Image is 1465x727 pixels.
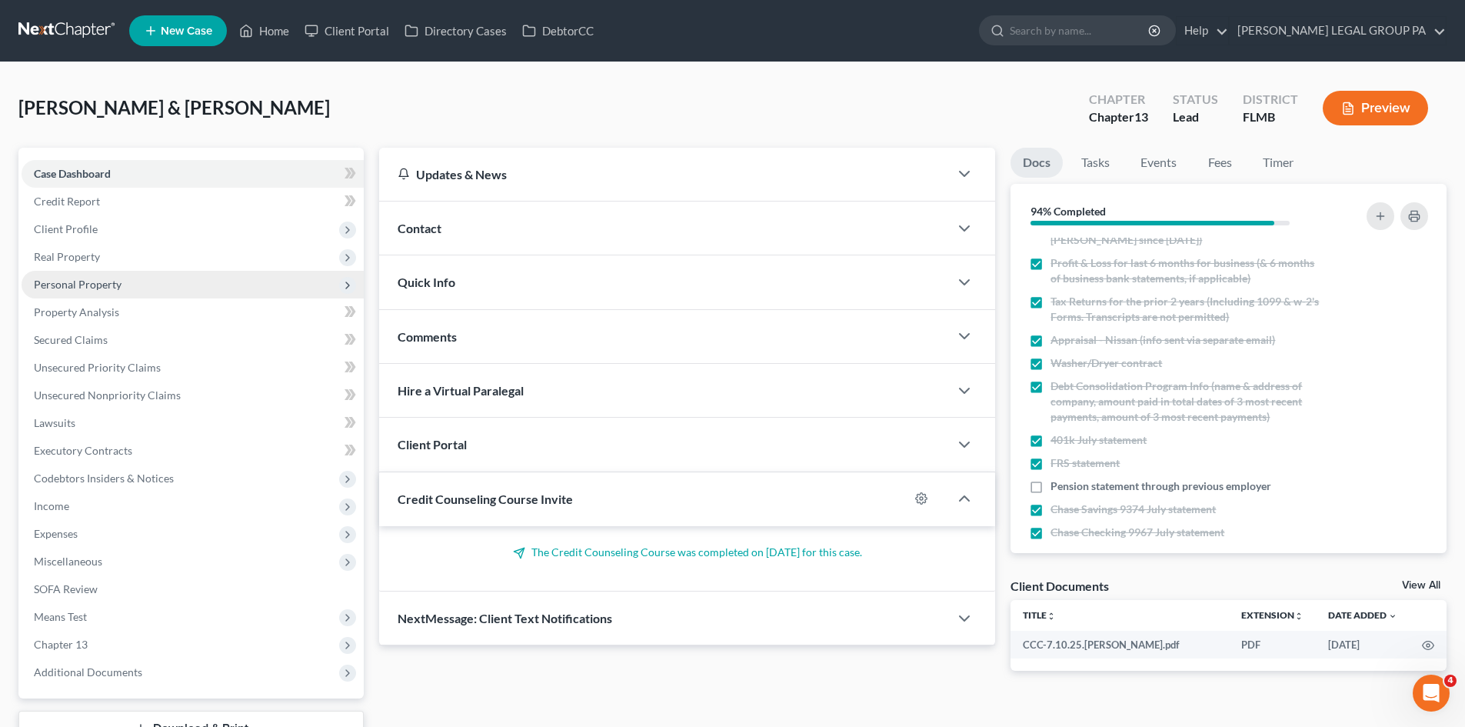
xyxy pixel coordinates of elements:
a: Executory Contracts [22,437,364,465]
a: Fees [1195,148,1244,178]
span: Personal Property [34,278,122,291]
span: Client Portal [398,437,467,452]
td: [DATE] [1316,631,1410,659]
a: Timer [1250,148,1306,178]
a: Titleunfold_more [1023,609,1056,621]
span: Additional Documents [34,665,142,679]
span: FRS statement [1050,455,1120,471]
a: [PERSON_NAME] LEGAL GROUP PA [1230,17,1446,45]
a: Directory Cases [397,17,514,45]
i: unfold_more [1294,612,1304,621]
span: Chase Savings 9374 July statement [1050,502,1216,517]
td: CCC-7.10.25.[PERSON_NAME].pdf [1011,631,1229,659]
div: District [1243,91,1298,108]
i: unfold_more [1047,612,1056,621]
span: Washer/Dryer contract [1050,355,1162,371]
span: NextMessage: Client Text Notifications [398,611,612,625]
span: Credit Report [34,195,100,208]
a: Home [231,17,297,45]
td: PDF [1229,631,1316,659]
span: Expenses [34,527,78,540]
a: SOFA Review [22,575,364,603]
a: Credit Report [22,188,364,215]
a: Docs [1011,148,1063,178]
a: Extensionunfold_more [1241,609,1304,621]
span: Property Analysis [34,305,119,318]
span: Profit & Loss for last 6 months for business (& 6 months of business bank statements, if applicable) [1050,255,1324,286]
span: Chapter 13 [34,638,88,651]
input: Search by name... [1010,16,1150,45]
a: Events [1128,148,1189,178]
span: 13 [1134,109,1148,124]
strong: 94% Completed [1030,205,1106,218]
p: The Credit Counseling Course was completed on [DATE] for this case. [398,545,977,560]
a: Unsecured Priority Claims [22,354,364,382]
div: Lead [1173,108,1218,126]
a: Property Analysis [22,298,364,326]
span: SOFA Review [34,582,98,595]
button: Preview [1323,91,1428,125]
span: 401k July statement [1050,432,1147,448]
span: Income [34,499,69,512]
span: Pension statement through previous employer [1050,479,1271,494]
span: Comments [398,329,457,344]
a: Lawsuits [22,409,364,437]
div: Client Documents [1011,578,1109,594]
span: Codebtors Insiders & Notices [34,472,174,485]
a: Client Portal [297,17,397,45]
i: expand_more [1388,612,1397,621]
span: Lawsuits [34,416,75,429]
span: Chase Checking 9967 July statement [1050,525,1224,540]
span: Means Test [34,610,87,623]
div: Status [1173,91,1218,108]
a: Secured Claims [22,326,364,354]
span: Unsecured Nonpriority Claims [34,389,181,402]
span: Contact [398,221,441,235]
span: Tax Returns for the prior 2 years (Including 1099 & w-2's Forms. Transcripts are not permitted) [1050,294,1324,325]
span: Executory Contracts [34,444,132,457]
span: Hire a Virtual Paralegal [398,383,524,398]
span: Miscellaneous [34,555,102,568]
span: Secured Claims [34,333,108,346]
a: DebtorCC [514,17,601,45]
span: New Case [161,25,212,37]
a: Date Added expand_more [1328,609,1397,621]
a: Tasks [1069,148,1122,178]
span: Case Dashboard [34,167,111,180]
span: Client Profile [34,222,98,235]
a: View All [1402,580,1440,591]
div: FLMB [1243,108,1298,126]
span: Unsecured Priority Claims [34,361,161,374]
a: Unsecured Nonpriority Claims [22,382,364,409]
span: Debt Consolidation Program Info (name & address of company, amount paid in total dates of 3 most ... [1050,379,1324,425]
a: Help [1177,17,1228,45]
div: Updates & News [398,166,931,182]
div: Chapter [1089,108,1148,126]
a: Case Dashboard [22,160,364,188]
span: Appraisal - Nissan (info sent via separate email) [1050,332,1275,348]
div: Chapter [1089,91,1148,108]
span: [PERSON_NAME] & [PERSON_NAME] [18,96,330,118]
iframe: Intercom live chat [1413,675,1450,712]
span: Credit Counseling Course Invite [398,492,573,506]
span: Real Property [34,250,100,263]
span: 4 [1444,675,1457,687]
span: Quick Info [398,275,455,289]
